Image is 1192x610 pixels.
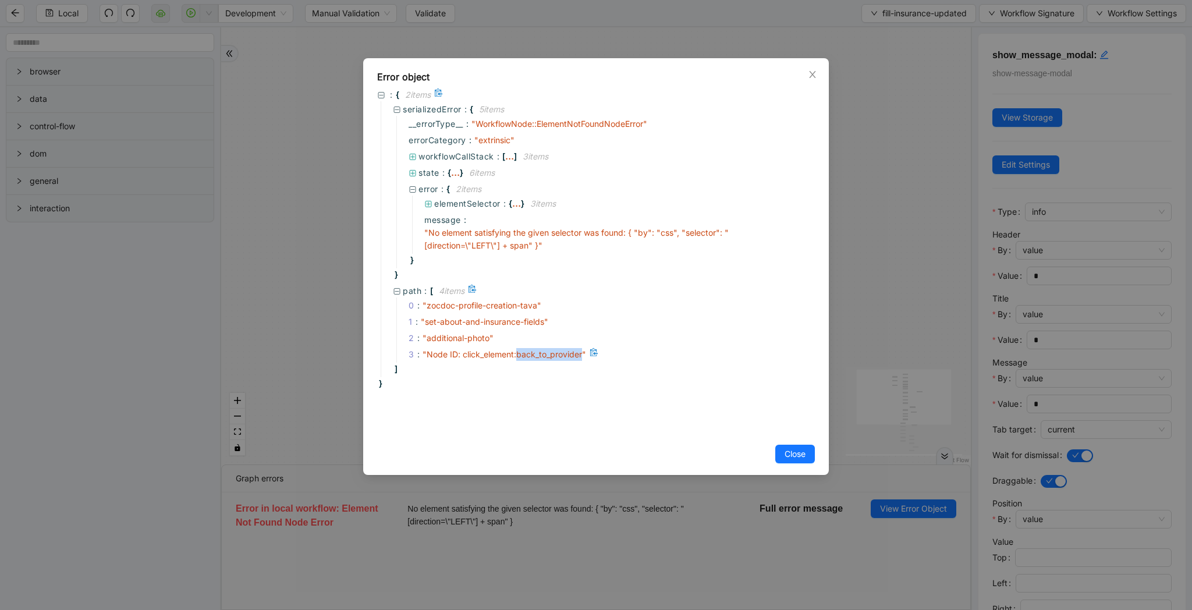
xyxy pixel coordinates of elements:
[377,70,815,84] div: Error object
[451,169,460,175] div: ...
[456,184,481,194] span: 2 item s
[409,315,421,328] span: 1
[806,68,819,81] button: Close
[424,214,461,226] span: message
[469,134,471,147] span: :
[521,197,524,210] span: }
[417,332,420,345] div: :
[421,317,548,327] span: " set-about-and-insurance-fields "
[409,118,463,130] span: __errorType__
[409,254,414,267] span: }
[497,150,500,163] span: :
[393,363,398,375] span: ]
[423,300,541,310] span: " zocdoc-profile-creation-tava "
[448,166,451,179] span: {
[418,151,494,161] span: workflowCallStack
[434,88,445,101] span: Copy to clipboard
[474,135,515,145] span: " extrinsic "
[409,332,423,345] span: 2
[441,183,444,196] span: :
[469,168,495,178] span: 6 item s
[390,88,393,101] span: :
[479,104,504,114] span: 5 item s
[409,134,466,147] span: errorCategory
[417,299,420,312] div: :
[423,333,494,343] span: " additional-photo "
[405,90,431,100] span: 2 item s
[424,228,729,250] span: " No element satisfying the given selector was found: { "by": "css", "selector": "[direction=\"LE...
[464,214,466,226] span: :
[523,151,548,161] span: 3 item s
[418,168,439,178] span: state
[442,166,445,179] span: :
[502,150,505,163] span: [
[466,118,469,130] span: :
[430,285,433,297] span: [
[409,348,423,361] span: 3
[808,70,817,79] span: close
[503,197,506,210] span: :
[468,285,478,297] span: Copy to clipboard
[460,166,463,179] span: }
[775,445,815,463] button: Close
[464,103,467,116] span: :
[471,119,647,129] span: " WorkflowNode::ElementNotFoundNodeError "
[590,348,600,361] span: Copy to clipboard
[512,200,521,206] div: ...
[423,349,586,359] span: " Node ID: click_element:back_to_provider "
[403,286,421,296] span: path
[416,315,418,328] div: :
[514,150,517,163] span: ]
[530,198,556,208] span: 3 item s
[377,377,382,390] span: }
[418,184,438,194] span: error
[417,348,420,361] div: :
[470,103,473,116] span: {
[396,88,399,101] span: {
[446,183,450,196] span: {
[509,197,512,210] span: {
[785,448,806,460] span: Close
[434,198,501,208] span: elementSelector
[505,153,514,159] div: ...
[393,268,398,281] span: }
[424,285,427,297] span: :
[403,104,462,114] span: serializedError
[439,286,464,296] span: 4 item s
[409,299,423,312] span: 0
